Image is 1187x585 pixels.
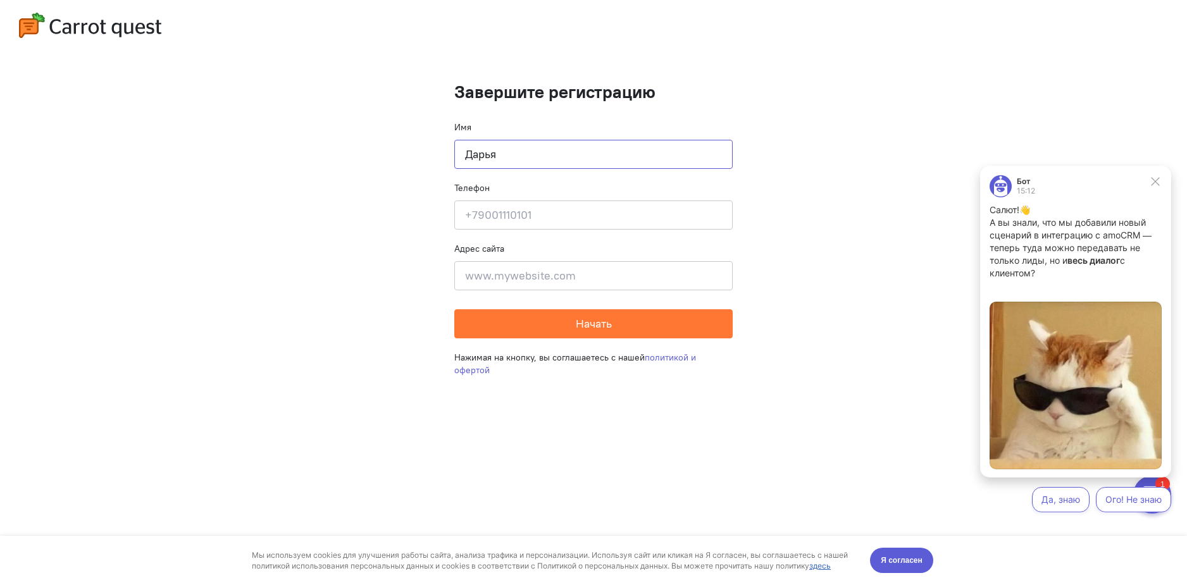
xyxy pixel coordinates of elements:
[49,28,68,35] div: 15:12
[28,8,43,22] div: 1
[454,140,733,169] input: Ваше имя
[454,309,733,338] button: Начать
[881,18,923,31] span: Я согласен
[65,328,122,353] button: Да, знаю
[454,82,733,102] h1: Завершите регистрацию
[454,242,504,255] label: Адрес сайта
[454,121,471,133] label: Имя
[128,328,204,353] button: Ого! Не знаю
[809,25,831,35] a: здесь
[454,352,696,376] a: политикой и офертой
[870,12,933,37] button: Я согласен
[454,338,733,389] div: Нажимая на кнопку, вы соглашаетесь с нашей
[454,200,733,230] input: +79001110101
[49,18,68,26] div: Бот
[252,14,855,35] div: Мы используем cookies для улучшения работы сайта, анализа трафика и персонализации. Используя сай...
[454,182,490,194] label: Телефон
[100,95,152,106] strong: весь диалог
[22,57,194,120] p: А вы знали, что мы добавили новый сценарий в интеграцию с amoCRM — теперь туда можно передавать н...
[19,13,161,38] img: carrot-quest-logo.svg
[22,44,194,57] p: Салют!👋
[576,316,612,331] span: Начать
[454,261,733,290] input: www.mywebsite.com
